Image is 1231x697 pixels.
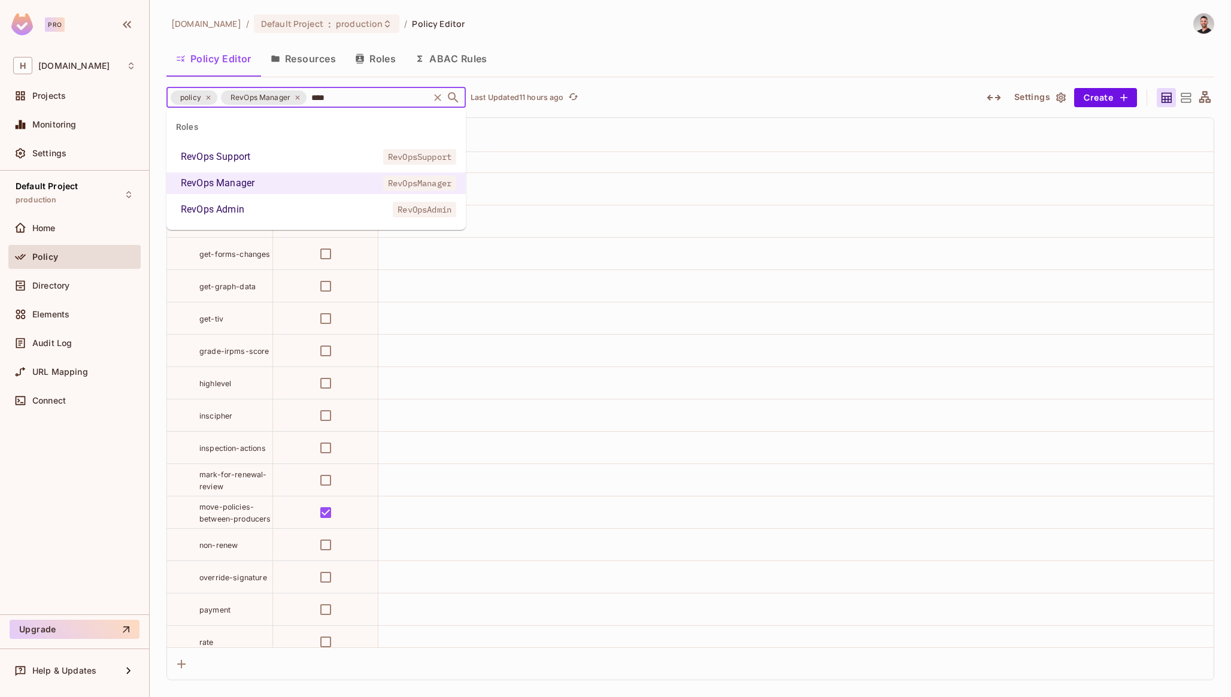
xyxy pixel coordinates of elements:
div: RevOps Manager [221,90,307,105]
div: Roles [166,113,466,141]
span: get-forms-changes [199,250,271,259]
div: Pro [45,17,65,32]
span: move-policies-between-producers [199,502,271,523]
span: Connect [32,396,66,405]
span: Default Project [261,18,323,29]
img: dor@honeycombinsurance.com [1194,14,1214,34]
button: Clear [429,89,446,106]
button: Create [1074,88,1137,107]
span: RevOpsManager [383,175,456,191]
span: RevOpsAdmin [393,202,456,217]
span: Elements [32,310,69,319]
span: mark-for-renewal-review [199,470,267,491]
button: Resources [261,44,345,74]
button: Upgrade [10,620,140,639]
span: Policy Editor [412,18,465,29]
button: Settings [1009,88,1069,107]
span: H [13,57,32,74]
span: payment [199,605,231,614]
span: Click to refresh data [564,90,581,105]
span: the active workspace [171,18,241,29]
span: production [16,195,57,205]
span: Projects [32,91,66,101]
span: non-renew [199,541,238,550]
span: policy [173,92,208,104]
span: Monitoring [32,120,77,129]
li: / [404,18,407,29]
button: Close [445,89,462,106]
span: Directory [32,281,69,290]
button: Policy Editor [166,44,261,74]
span: highlevel [199,379,231,388]
div: policy [171,90,217,105]
span: Audit Log [32,338,72,348]
p: Last Updated 11 hours ago [471,93,564,102]
li: / [246,18,249,29]
span: Workspace: honeycombinsurance.com [38,61,110,71]
button: refresh [566,90,581,105]
span: Default Project [16,181,78,191]
span: grade-irpms-score [199,347,269,356]
span: override-signature [199,573,267,582]
span: RevOps Manager [223,92,298,104]
button: ABAC Rules [405,44,497,74]
span: inscipher [199,411,232,420]
span: URL Mapping [32,367,88,377]
span: get-graph-data [199,282,256,291]
span: Policy [32,252,58,262]
span: Settings [32,149,66,158]
span: production [336,18,383,29]
div: RevOps Admin [181,202,244,217]
div: RevOps Support [181,150,250,164]
span: refresh [568,92,578,104]
button: Roles [345,44,405,74]
span: RevOpsSupport [383,149,456,165]
span: get-tiv [199,314,223,323]
span: inspection-actions [199,444,266,453]
span: Help & Updates [32,666,96,675]
img: SReyMgAAAABJRU5ErkJggg== [11,13,33,35]
div: RevOps Manager [181,176,254,190]
span: : [328,19,332,29]
span: Home [32,223,56,233]
span: rate [199,638,214,647]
